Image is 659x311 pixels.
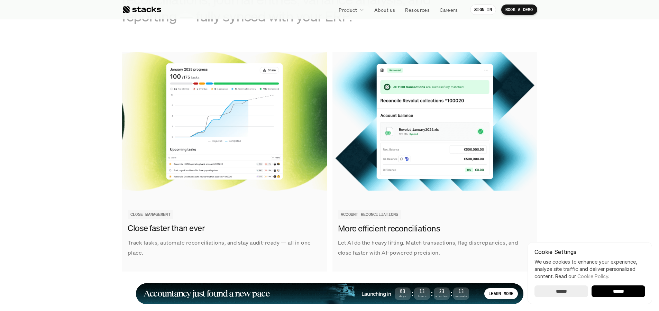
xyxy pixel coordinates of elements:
p: Track tasks, automate reconciliations, and stay audit-ready — all in one place. [128,238,321,258]
strong: : [450,290,453,298]
span: 23 [434,290,450,294]
span: Read our . [555,273,609,279]
a: Let AI do the heavy lifting. Match transactions, flag discrepancies, and close faster with AI-pow... [332,52,537,272]
p: Let AI do the heavy lifting. Match transactions, flag discrepancies, and close faster with AI-pow... [338,238,532,258]
a: BOOK A DEMO [501,4,537,15]
h4: Launching in [361,290,391,298]
p: BOOK A DEMO [505,7,533,12]
p: LEARN MORE [488,291,513,296]
h1: Accountancy just found a new pace [144,290,270,298]
span: Seconds [453,295,469,298]
a: Cookie Policy [577,273,608,279]
p: SIGN IN [474,7,492,12]
h3: More efficient reconciliations [338,223,528,235]
strong: : [430,290,433,298]
a: Accountancy just found a new paceLaunching in03Days:13Hours:23Minutes:13SecondsLEARN MORE [136,283,523,304]
a: SIGN IN [470,4,496,15]
h2: CLOSE MANAGEMENT [130,212,171,217]
p: Careers [440,6,458,13]
p: Cookie Settings [534,249,645,255]
span: Minutes [434,295,450,298]
a: Careers [436,3,462,16]
p: Product [339,6,357,13]
h3: Close faster than ever [128,223,318,235]
span: 03 [395,290,411,294]
span: Hours [414,295,430,298]
a: Privacy Policy [82,160,112,165]
a: Resources [401,3,434,16]
strong: : [411,290,414,298]
span: Days [395,295,411,298]
h2: ACCOUNT RECONCILIATIONS [341,212,399,217]
p: Resources [405,6,430,13]
a: About us [370,3,399,16]
a: Track tasks, automate reconciliations, and stay audit-ready — all in one place.Close faster than ... [122,52,327,272]
p: We use cookies to enhance your experience, analyze site traffic and deliver personalized content. [534,258,645,280]
span: 13 [453,290,469,294]
span: 13 [414,290,430,294]
p: About us [374,6,395,13]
